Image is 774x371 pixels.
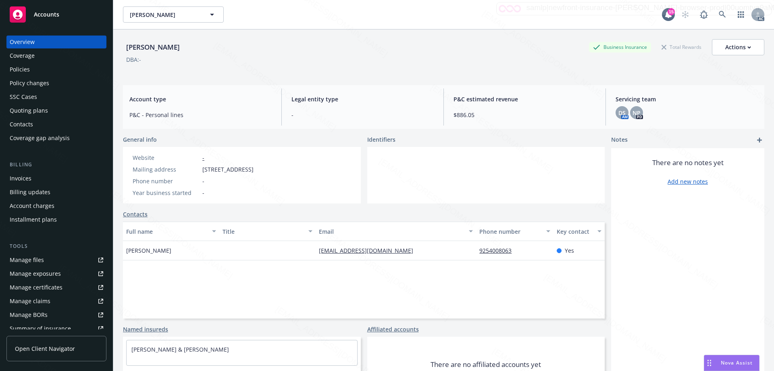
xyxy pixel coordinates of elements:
[123,325,168,333] a: Named insureds
[633,109,641,117] span: NP
[10,295,50,308] div: Manage claims
[712,39,764,55] button: Actions
[668,177,708,186] a: Add new notes
[133,153,199,162] div: Website
[652,158,724,168] span: There are no notes yet
[6,281,106,294] a: Manage certificates
[10,132,70,145] div: Coverage gap analysis
[34,11,59,18] span: Accounts
[129,95,272,103] span: Account type
[15,344,75,353] span: Open Client Navigator
[10,172,31,185] div: Invoices
[6,186,106,199] a: Billing updates
[6,36,106,48] a: Overview
[6,213,106,226] a: Installment plans
[454,111,596,119] span: $886.05
[133,177,199,185] div: Phone number
[10,308,48,321] div: Manage BORs
[6,3,106,26] a: Accounts
[565,246,574,255] span: Yes
[755,135,764,145] a: add
[479,247,518,254] a: 9254008063
[696,6,712,23] a: Report a Bug
[202,154,204,161] a: -
[6,322,106,335] a: Summary of insurance
[123,135,157,144] span: General info
[10,322,71,335] div: Summary of insurance
[6,267,106,280] a: Manage exposures
[725,40,751,55] div: Actions
[6,308,106,321] a: Manage BORs
[133,189,199,197] div: Year business started
[733,6,749,23] a: Switch app
[6,63,106,76] a: Policies
[721,359,753,366] span: Nova Assist
[10,63,30,76] div: Policies
[10,199,54,212] div: Account charges
[657,42,705,52] div: Total Rewards
[6,242,106,250] div: Tools
[557,227,593,236] div: Key contact
[553,222,605,241] button: Key contact
[6,254,106,266] a: Manage files
[129,111,272,119] span: P&C - Personal lines
[126,55,141,64] div: DBA: -
[223,227,304,236] div: Title
[476,222,553,241] button: Phone number
[668,8,675,15] div: 15
[202,177,204,185] span: -
[319,227,464,236] div: Email
[123,210,148,218] a: Contacts
[677,6,693,23] a: Start snowing
[291,95,434,103] span: Legal entity type
[219,222,316,241] button: Title
[6,199,106,212] a: Account charges
[611,135,628,145] span: Notes
[130,10,200,19] span: [PERSON_NAME]
[10,254,44,266] div: Manage files
[202,165,254,174] span: [STREET_ADDRESS]
[10,104,48,117] div: Quoting plans
[123,6,224,23] button: [PERSON_NAME]
[10,77,49,90] div: Policy changes
[479,227,541,236] div: Phone number
[454,95,596,103] span: P&C estimated revenue
[123,42,183,52] div: [PERSON_NAME]
[319,247,420,254] a: [EMAIL_ADDRESS][DOMAIN_NAME]
[10,281,62,294] div: Manage certificates
[10,186,50,199] div: Billing updates
[123,222,219,241] button: Full name
[316,222,476,241] button: Email
[589,42,651,52] div: Business Insurance
[6,49,106,62] a: Coverage
[202,189,204,197] span: -
[10,267,61,280] div: Manage exposures
[431,360,541,369] span: There are no affiliated accounts yet
[616,95,758,103] span: Servicing team
[6,172,106,185] a: Invoices
[6,90,106,103] a: SSC Cases
[10,90,37,103] div: SSC Cases
[133,165,199,174] div: Mailing address
[367,135,395,144] span: Identifiers
[291,111,434,119] span: -
[367,325,419,333] a: Affiliated accounts
[704,355,714,371] div: Drag to move
[6,132,106,145] a: Coverage gap analysis
[6,104,106,117] a: Quoting plans
[10,213,57,226] div: Installment plans
[714,6,730,23] a: Search
[6,77,106,90] a: Policy changes
[6,295,106,308] a: Manage claims
[126,227,207,236] div: Full name
[10,118,33,131] div: Contacts
[704,355,759,371] button: Nova Assist
[126,246,171,255] span: [PERSON_NAME]
[131,346,229,353] a: [PERSON_NAME] & [PERSON_NAME]
[618,109,626,117] span: DS
[6,118,106,131] a: Contacts
[10,49,35,62] div: Coverage
[10,36,35,48] div: Overview
[6,161,106,169] div: Billing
